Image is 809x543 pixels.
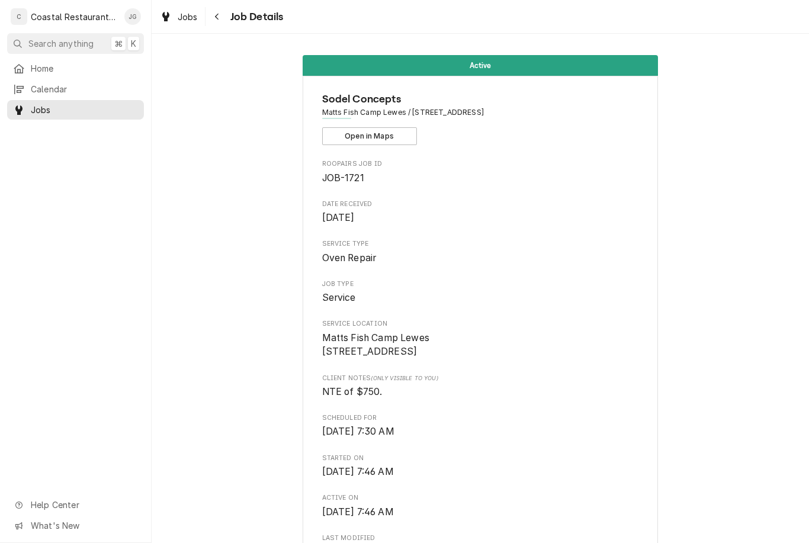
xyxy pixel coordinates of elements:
a: Home [7,59,144,78]
span: JOB-1721 [322,172,364,184]
span: [object Object] [322,385,639,399]
span: Help Center [31,499,137,511]
button: Search anything⌘K [7,33,144,54]
span: Jobs [178,11,198,23]
span: [DATE] 7:30 AM [322,426,394,437]
div: Service Type [322,239,639,265]
div: Service Location [322,319,639,359]
span: Oven Repair [322,252,377,264]
a: Jobs [7,100,144,120]
a: Go to What's New [7,516,144,535]
span: Jobs [31,104,138,116]
span: Matts Fish Camp Lewes [STREET_ADDRESS] [322,332,429,358]
div: JG [124,8,141,25]
span: Date Received [322,211,639,225]
span: Job Details [227,9,284,25]
div: Roopairs Job ID [322,159,639,185]
span: Home [31,62,138,75]
span: K [131,37,136,50]
span: What's New [31,519,137,532]
span: ⌘ [114,37,123,50]
span: Service Type [322,251,639,265]
span: Active On [322,505,639,519]
div: Scheduled For [322,413,639,439]
div: James Gatton's Avatar [124,8,141,25]
span: Calendar [31,83,138,95]
span: Address [322,107,639,118]
span: Date Received [322,200,639,209]
span: Scheduled For [322,413,639,423]
span: Started On [322,465,639,479]
span: [DATE] [322,212,355,223]
div: Active On [322,493,639,519]
span: Service Location [322,319,639,329]
span: Roopairs Job ID [322,159,639,169]
a: Calendar [7,79,144,99]
div: Status [303,55,658,76]
span: [DATE] 7:46 AM [322,466,394,477]
span: Search anything [28,37,94,50]
div: Job Type [322,279,639,305]
div: Date Received [322,200,639,225]
span: Name [322,91,639,107]
div: [object Object] [322,374,639,399]
span: Service Type [322,239,639,249]
a: Jobs [155,7,203,27]
span: Job Type [322,279,639,289]
span: Client Notes [322,374,639,383]
span: NTE of $750. [322,386,383,397]
button: Navigate back [208,7,227,26]
span: Active On [322,493,639,503]
div: C [11,8,27,25]
div: Client Information [322,91,639,145]
span: Started On [322,454,639,463]
span: Job Type [322,291,639,305]
span: Last Modified [322,534,639,543]
span: Service Location [322,331,639,359]
div: Started On [322,454,639,479]
span: Active [470,62,492,69]
span: Scheduled For [322,425,639,439]
span: Service [322,292,356,303]
span: [DATE] 7:46 AM [322,506,394,518]
button: Open in Maps [322,127,417,145]
a: Go to Help Center [7,495,144,515]
div: Coastal Restaurant Repair [31,11,118,23]
span: Roopairs Job ID [322,171,639,185]
span: (Only Visible to You) [371,375,438,381]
